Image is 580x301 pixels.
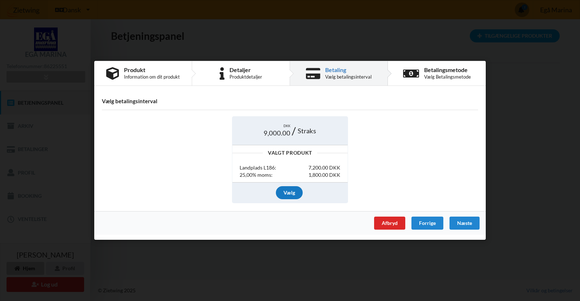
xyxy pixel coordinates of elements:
span: DKK [283,124,290,129]
div: 7,200.00 DKK [308,164,340,172]
div: Næste [449,217,480,230]
div: 1,800.00 DKK [308,171,340,179]
div: Vælg Betalingsmetode [424,74,471,80]
div: Detaljer [229,67,262,73]
div: Straks [294,124,320,138]
div: Betalingsmetode [424,67,471,73]
div: Produktdetaljer [229,74,262,80]
span: 9,000.00 [264,129,290,138]
div: Landplads L186: [240,164,276,172]
div: Vælg [276,186,303,199]
div: Forrige [411,217,443,230]
h4: Vælg betalingsinterval [102,98,478,105]
div: Afbryd [374,217,405,230]
div: 25,00% moms: [240,171,273,179]
div: Information om dit produkt [124,74,180,80]
div: Valgt Produkt [232,151,348,156]
div: Produkt [124,67,180,73]
div: Betaling [325,67,372,73]
div: Vælg betalingsinterval [325,74,372,80]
